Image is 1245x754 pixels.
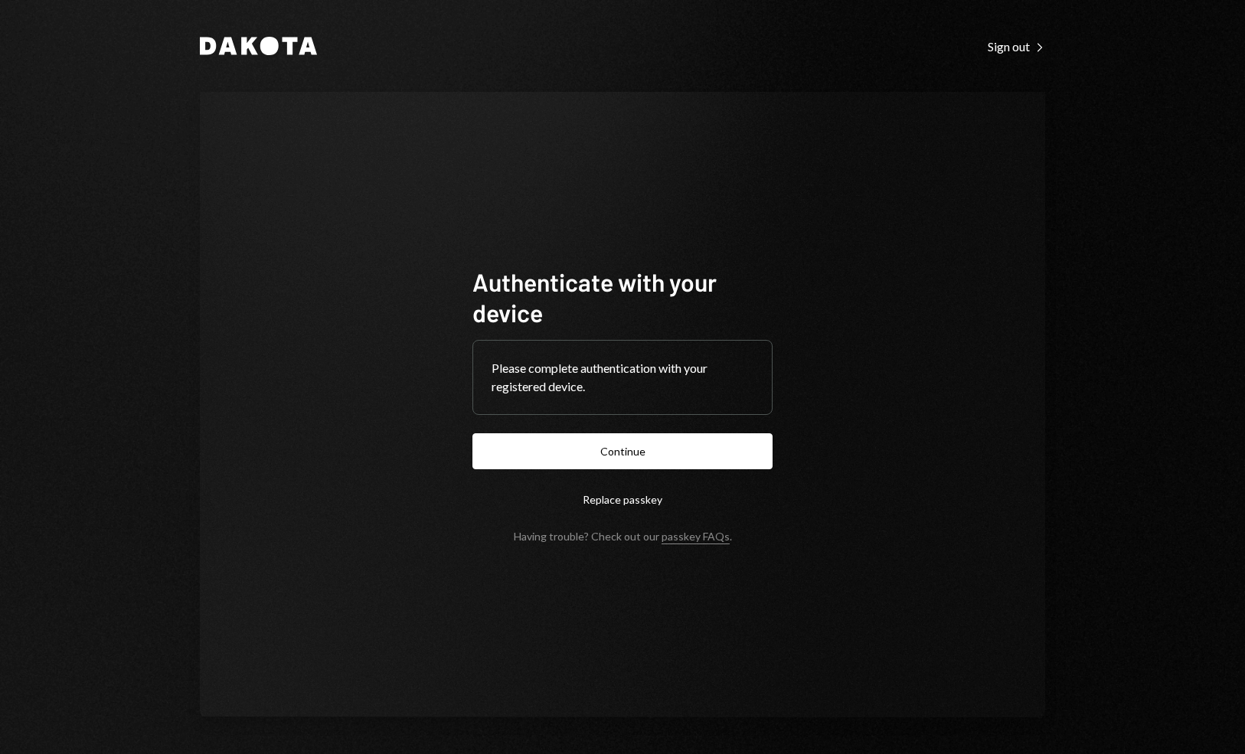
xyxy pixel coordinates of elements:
a: passkey FAQs [662,530,730,544]
a: Sign out [988,38,1045,54]
h1: Authenticate with your device [472,266,773,328]
div: Having trouble? Check out our . [514,530,732,543]
button: Continue [472,433,773,469]
button: Replace passkey [472,481,773,517]
div: Sign out [988,39,1045,54]
div: Please complete authentication with your registered device. [492,359,753,396]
